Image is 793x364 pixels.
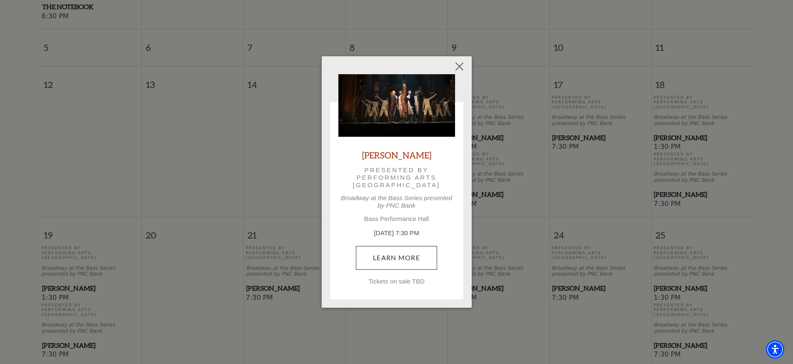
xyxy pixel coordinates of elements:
[338,278,455,285] p: Tickets on sale TBD
[338,194,455,209] p: Broadway at the Bass Series presented by PNC Bank
[362,149,431,161] a: [PERSON_NAME]
[350,166,443,189] p: Presented by Performing Arts [GEOGRAPHIC_DATA]
[338,74,455,137] img: Hamilton
[338,228,455,238] p: [DATE] 7:30 PM
[766,340,784,359] div: Accessibility Menu
[451,59,467,75] button: Close
[356,246,437,269] a: July 17, 7:30 PM Learn More Tickets on sale TBD
[338,215,455,223] p: Bass Performance Hall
